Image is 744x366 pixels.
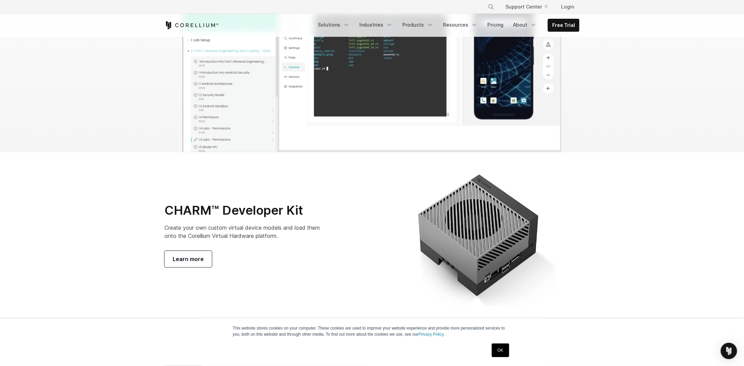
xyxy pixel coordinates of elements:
[233,325,511,337] p: This website stores cookies on your computer. These cookies are used to improve your website expe...
[173,255,204,263] span: Learn more
[439,19,482,31] a: Resources
[164,224,320,239] span: Create your own custom virtual device models and load them onto the Corellium Virtual Hardware pl...
[548,19,579,31] a: Free Trial
[483,19,507,31] a: Pricing
[418,332,445,337] a: Privacy Policy.
[314,19,354,31] a: Solutions
[355,19,397,31] a: Industries
[379,163,580,307] img: CHARM Developer Kit for custom virtual device models
[164,203,331,218] h2: CHARM™ Developer Kit
[556,1,580,13] a: Login
[509,19,541,31] a: About
[480,1,580,13] div: Navigation Menu
[485,1,497,13] button: Search
[500,1,553,13] a: Support Center
[721,343,737,359] div: Open Intercom Messenger
[398,19,438,31] a: Products
[164,21,219,29] a: Corellium Home
[314,19,580,32] div: Navigation Menu
[164,251,212,267] a: Learn more
[492,344,509,357] a: OK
